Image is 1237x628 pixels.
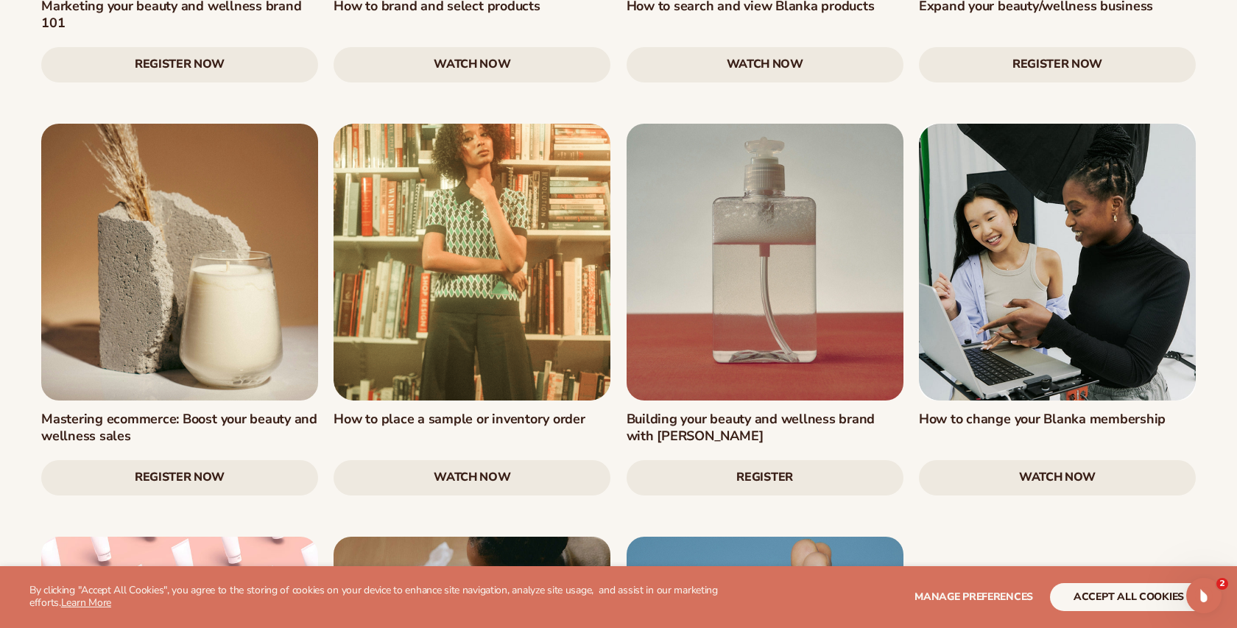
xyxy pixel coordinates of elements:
[334,47,610,82] a: watch now
[334,411,610,428] h3: How to place a sample or inventory order
[29,585,722,610] p: By clicking "Accept All Cookies", you agree to the storing of cookies on your device to enhance s...
[919,460,1196,495] a: watch now
[914,583,1033,611] button: Manage preferences
[627,411,903,445] h3: Building your beauty and wellness brand with [PERSON_NAME]
[627,47,903,82] a: watch now
[41,47,318,82] a: Register Now
[1050,583,1208,611] button: accept all cookies
[914,590,1033,604] span: Manage preferences
[41,411,318,445] h3: Mastering ecommerce: Boost your beauty and wellness sales
[919,47,1196,82] a: Register Now
[627,460,903,495] a: Register
[41,460,318,495] a: Register Now
[1186,578,1222,613] iframe: Intercom live chat
[919,411,1196,428] h3: How to change your Blanka membership
[334,460,610,495] a: watch now
[1216,578,1228,590] span: 2
[61,596,111,610] a: Learn More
